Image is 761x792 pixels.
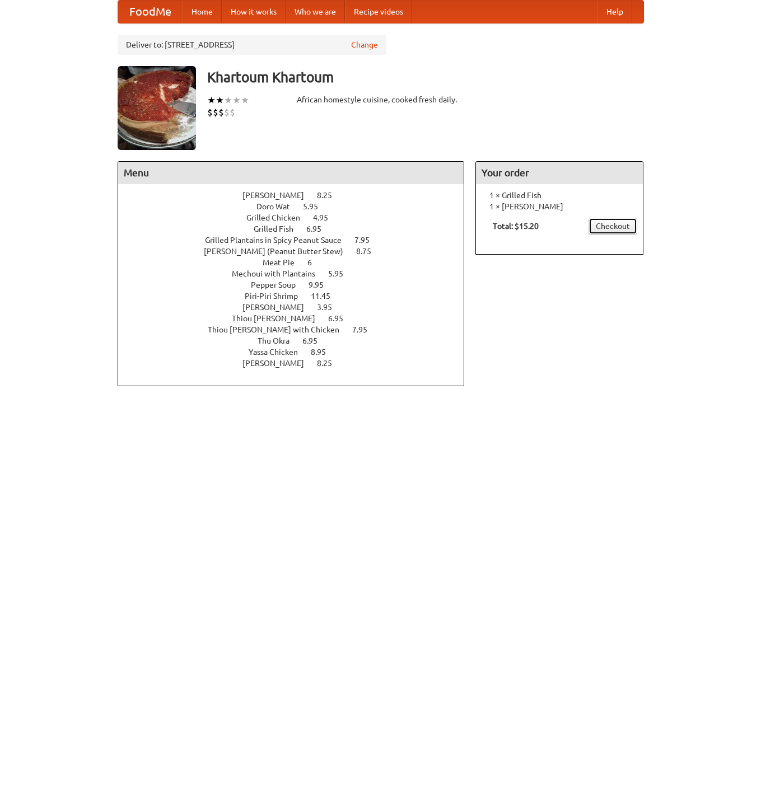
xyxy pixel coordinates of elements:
[249,348,309,357] span: Yassa Chicken
[249,348,347,357] a: Yassa Chicken 8.95
[482,201,637,212] li: 1 × [PERSON_NAME]
[302,336,329,345] span: 6.95
[204,247,354,256] span: [PERSON_NAME] (Peanut Butter Stew)
[232,314,326,323] span: Thiou [PERSON_NAME]
[207,66,644,88] h3: Khartoum Khartoum
[242,303,315,312] span: [PERSON_NAME]
[232,94,241,106] li: ★
[222,1,286,23] a: How it works
[218,106,224,119] li: $
[118,66,196,150] img: angular.jpg
[241,94,249,106] li: ★
[242,359,353,368] a: [PERSON_NAME] 8.25
[245,292,309,301] span: Piri-Piri Shrimp
[224,106,230,119] li: $
[245,292,351,301] a: Piri-Piri Shrimp 11.45
[311,348,337,357] span: 8.95
[224,94,232,106] li: ★
[356,247,382,256] span: 8.75
[256,202,339,211] a: Doro Wat 5.95
[328,269,354,278] span: 5.95
[307,258,323,267] span: 6
[297,94,465,105] div: African homestyle cuisine, cooked fresh daily.
[118,162,464,184] h4: Menu
[263,258,306,267] span: Meat Pie
[118,35,386,55] div: Deliver to: [STREET_ADDRESS]
[242,359,315,368] span: [PERSON_NAME]
[232,314,364,323] a: Thiou [PERSON_NAME] 6.95
[205,236,353,245] span: Grilled Plantains in Spicy Peanut Sauce
[258,336,301,345] span: Thu Okra
[351,39,378,50] a: Change
[183,1,222,23] a: Home
[317,359,343,368] span: 8.25
[232,269,326,278] span: Mechoui with Plantains
[242,303,353,312] a: [PERSON_NAME] 3.95
[204,247,392,256] a: [PERSON_NAME] (Peanut Butter Stew) 8.75
[263,258,333,267] a: Meat Pie 6
[216,94,224,106] li: ★
[303,202,329,211] span: 5.95
[313,213,339,222] span: 4.95
[254,224,305,233] span: Grilled Fish
[246,213,311,222] span: Grilled Chicken
[306,224,333,233] span: 6.95
[286,1,345,23] a: Who we are
[251,280,344,289] a: Pepper Soup 9.95
[207,94,216,106] li: ★
[589,218,637,235] a: Checkout
[493,222,539,231] b: Total: $15.20
[328,314,354,323] span: 6.95
[597,1,632,23] a: Help
[251,280,307,289] span: Pepper Soup
[246,213,349,222] a: Grilled Chicken 4.95
[476,162,643,184] h4: Your order
[317,303,343,312] span: 3.95
[242,191,353,200] a: [PERSON_NAME] 8.25
[118,1,183,23] a: FoodMe
[311,292,342,301] span: 11.45
[345,1,412,23] a: Recipe videos
[208,325,351,334] span: Thiou [PERSON_NAME] with Chicken
[242,191,315,200] span: [PERSON_NAME]
[232,269,364,278] a: Mechoui with Plantains 5.95
[205,236,390,245] a: Grilled Plantains in Spicy Peanut Sauce 7.95
[309,280,335,289] span: 9.95
[256,202,301,211] span: Doro Wat
[208,325,388,334] a: Thiou [PERSON_NAME] with Chicken 7.95
[354,236,381,245] span: 7.95
[317,191,343,200] span: 8.25
[207,106,213,119] li: $
[352,325,379,334] span: 7.95
[213,106,218,119] li: $
[230,106,235,119] li: $
[254,224,342,233] a: Grilled Fish 6.95
[482,190,637,201] li: 1 × Grilled Fish
[258,336,338,345] a: Thu Okra 6.95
